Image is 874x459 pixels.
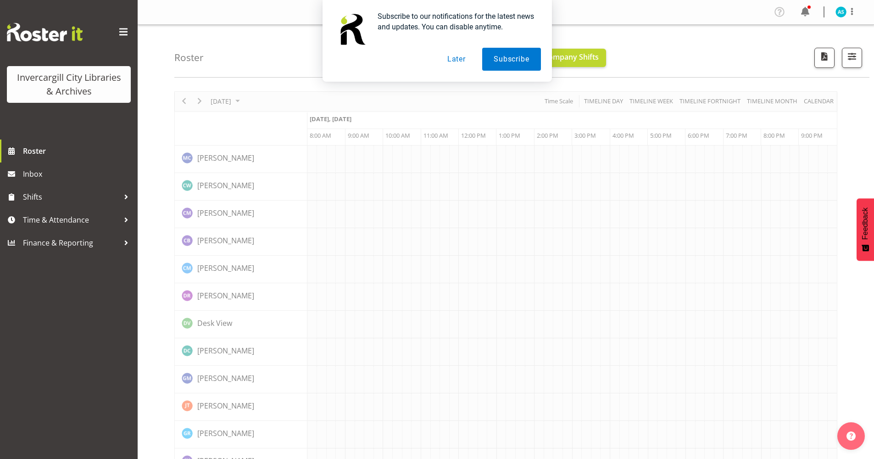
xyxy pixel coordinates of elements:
[23,236,119,250] span: Finance & Reporting
[23,213,119,227] span: Time & Attendance
[334,11,370,48] img: notification icon
[23,190,119,204] span: Shifts
[846,431,856,441] img: help-xxl-2.png
[16,71,122,98] div: Invercargill City Libraries & Archives
[861,207,869,240] span: Feedback
[436,48,477,71] button: Later
[857,198,874,261] button: Feedback - Show survey
[370,11,541,32] div: Subscribe to our notifications for the latest news and updates. You can disable anytime.
[23,144,133,158] span: Roster
[23,167,133,181] span: Inbox
[482,48,540,71] button: Subscribe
